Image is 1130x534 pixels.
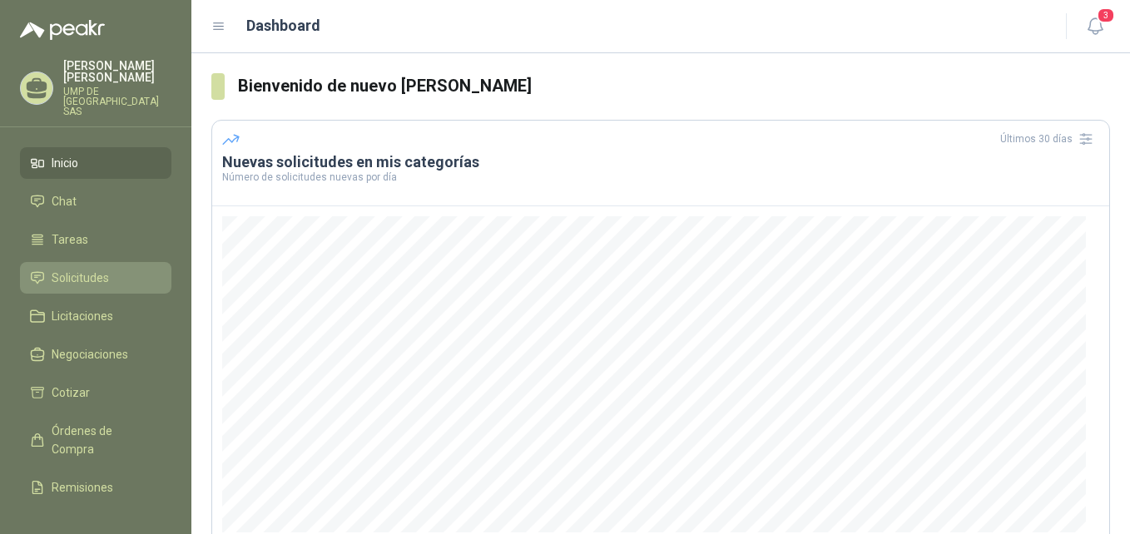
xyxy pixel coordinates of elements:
h3: Bienvenido de nuevo [PERSON_NAME] [238,73,1110,99]
span: Licitaciones [52,307,113,325]
a: Órdenes de Compra [20,415,171,465]
a: Inicio [20,147,171,179]
a: Remisiones [20,472,171,503]
p: [PERSON_NAME] [PERSON_NAME] [63,60,171,83]
span: Chat [52,192,77,210]
span: Cotizar [52,383,90,402]
a: Chat [20,185,171,217]
span: Órdenes de Compra [52,422,156,458]
h1: Dashboard [246,14,320,37]
h3: Nuevas solicitudes en mis categorías [222,152,1099,172]
a: Tareas [20,224,171,255]
a: Licitaciones [20,300,171,332]
span: Inicio [52,154,78,172]
span: Tareas [52,230,88,249]
button: 3 [1080,12,1110,42]
img: Logo peakr [20,20,105,40]
p: Número de solicitudes nuevas por día [222,172,1099,182]
span: Solicitudes [52,269,109,287]
a: Negociaciones [20,339,171,370]
span: Remisiones [52,478,113,497]
div: Últimos 30 días [1000,126,1099,152]
a: Cotizar [20,377,171,408]
span: 3 [1097,7,1115,23]
a: Solicitudes [20,262,171,294]
p: UMP DE [GEOGRAPHIC_DATA] SAS [63,87,171,116]
span: Negociaciones [52,345,128,363]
